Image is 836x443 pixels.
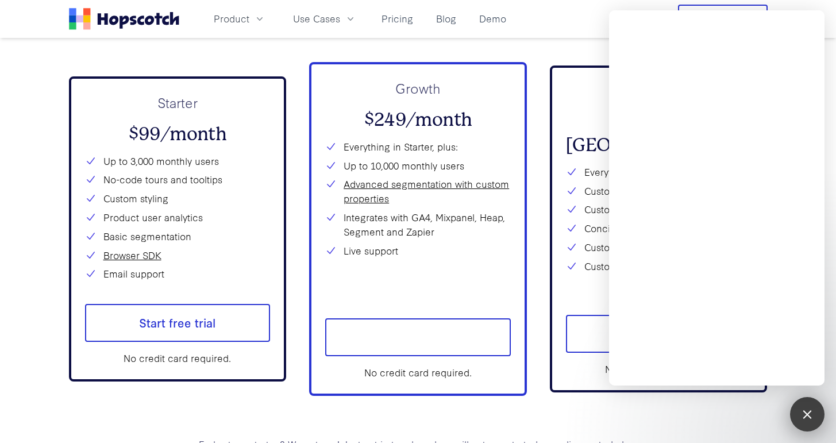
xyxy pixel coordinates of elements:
p: Growth [325,78,511,98]
p: Starter [85,93,271,113]
li: Custom styling [85,191,271,206]
button: Free Trial [678,5,768,33]
a: Advanced segmentation with custom properties [344,177,511,206]
a: Browser SDK [103,248,161,263]
li: Everything in Starter, plus: [325,140,511,154]
li: Custom usage and plans [566,184,752,198]
li: Concierge support and coaching [566,221,752,236]
button: Use Cases [286,9,363,28]
li: Custom invoices and contracts [566,202,752,217]
li: Up to 10,000 monthly users [325,159,511,173]
p: Enterprise [566,82,752,102]
li: Up to 3,000 monthly users [85,154,271,168]
span: Use Cases [293,11,340,26]
li: Integrates with GA4, Mixpanel, Heap, Segment and Zapier [325,210,511,239]
h2: $249/month [325,109,511,131]
li: Email support [85,267,271,281]
a: Contact Us [566,315,752,353]
div: No credit card required. [566,362,752,376]
li: Custom features [566,240,752,255]
a: Home [69,8,179,30]
a: Pricing [377,9,418,28]
h2: $99/month [85,124,271,145]
a: Start free trial [325,318,511,356]
div: No credit card required. [85,351,271,365]
a: Blog [432,9,461,28]
li: No-code tours and tooltips [85,172,271,187]
li: Product user analytics [85,210,271,225]
a: Demo [475,9,511,28]
li: Everything in Growth, plus: [566,165,752,179]
div: No credit card required. [325,365,511,380]
a: Start free trial [85,304,271,342]
li: Basic segmentation [85,229,271,244]
button: Product [207,9,272,28]
li: Live support [325,244,511,258]
h2: Talk to [GEOGRAPHIC_DATA] [566,112,752,156]
span: Product [214,11,249,26]
li: Custom integrations [566,259,752,273]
